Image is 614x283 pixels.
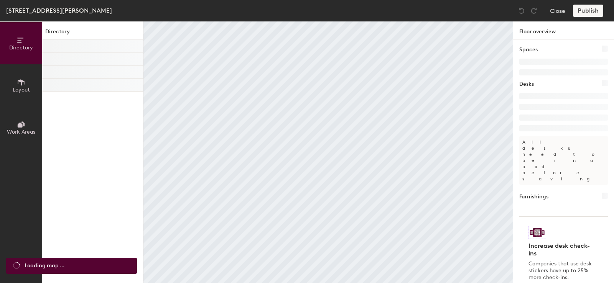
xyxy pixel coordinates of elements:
h1: Directory [42,28,143,39]
button: Close [550,5,565,17]
div: [STREET_ADDRESS][PERSON_NAME] [6,6,112,15]
span: Loading map ... [25,262,64,270]
span: Work Areas [7,129,35,135]
p: Companies that use desk stickers have up to 25% more check-ins. [528,260,594,281]
h1: Floor overview [513,21,614,39]
h1: Spaces [519,46,538,54]
img: Sticker logo [528,226,546,239]
p: All desks need to be in a pod before saving [519,136,608,185]
h1: Desks [519,80,534,88]
canvas: Map [143,21,513,283]
h4: Increase desk check-ins [528,242,594,257]
img: Undo [518,7,525,15]
img: Redo [530,7,538,15]
span: Layout [13,87,30,93]
h1: Furnishings [519,193,548,201]
span: Directory [9,44,33,51]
